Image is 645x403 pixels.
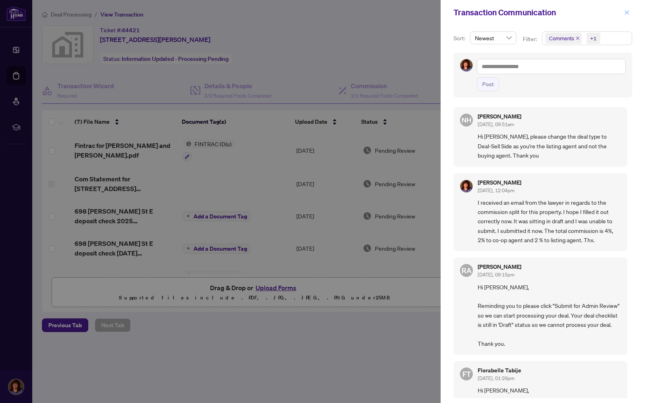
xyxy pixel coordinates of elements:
img: Profile Icon [460,180,472,192]
span: [DATE], 09:15pm [478,272,514,278]
span: I received an email from the lawyer in regards to the commission split for this property. I hope ... [478,198,621,245]
span: [DATE], 09:51am [478,121,514,127]
span: close [624,10,630,15]
span: [DATE], 01:26pm [478,375,514,381]
h5: Florabelle Tabije [478,368,521,373]
span: Comments [545,33,582,44]
span: Hi [PERSON_NAME], please change the deal type to Deal-Sell Side as you're the listing agent and n... [478,132,621,160]
span: NH [462,115,471,125]
span: Comments [549,34,574,42]
button: Post [477,77,499,91]
p: Filter: [523,35,538,44]
span: RA [462,265,472,276]
img: Profile Icon [460,59,472,71]
h5: [PERSON_NAME] [478,114,521,119]
span: Newest [475,32,512,44]
p: Sort: [454,34,467,43]
span: [DATE], 12:04pm [478,187,514,193]
span: FT [462,368,471,380]
span: Hi [PERSON_NAME], Reminding you to please click "Submit for Admin Review" so we can start process... [478,283,621,349]
h5: [PERSON_NAME] [478,264,521,270]
h5: [PERSON_NAME] [478,180,521,185]
div: Transaction Communication [454,6,622,19]
div: +1 [590,34,597,42]
span: close [576,36,580,40]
